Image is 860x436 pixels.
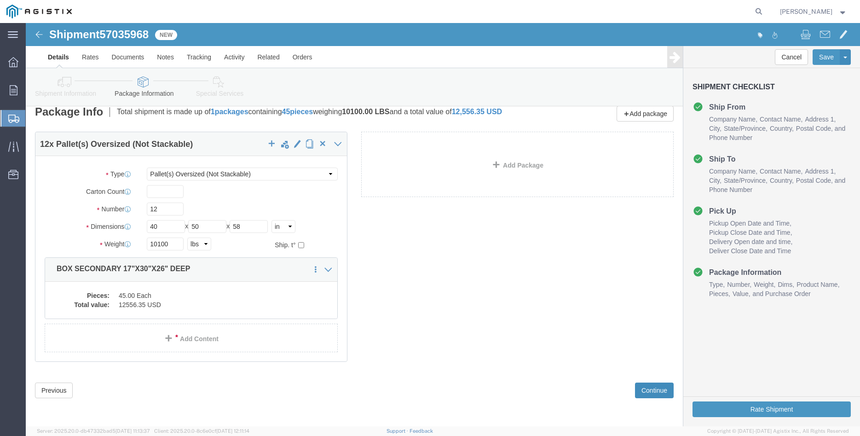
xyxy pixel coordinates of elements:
iframe: FS Legacy Container [26,23,860,426]
a: Support [387,428,410,434]
img: logo [6,5,72,18]
button: [PERSON_NAME] [779,6,848,17]
a: Feedback [410,428,433,434]
span: Client: 2025.20.0-8c6e0cf [154,428,249,434]
span: [DATE] 12:11:14 [216,428,249,434]
span: Betty Ortiz [780,6,832,17]
span: [DATE] 11:13:37 [115,428,150,434]
span: Server: 2025.20.0-db47332bad5 [37,428,150,434]
span: Copyright © [DATE]-[DATE] Agistix Inc., All Rights Reserved [707,427,849,435]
